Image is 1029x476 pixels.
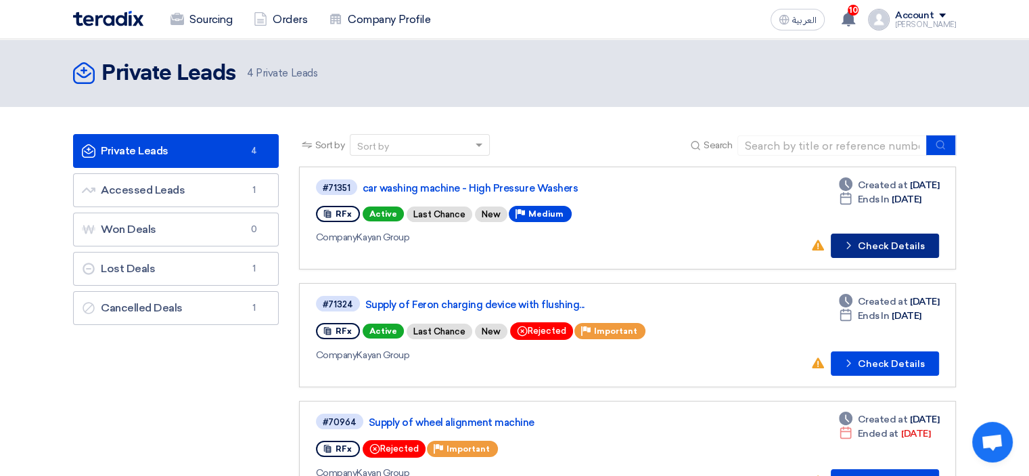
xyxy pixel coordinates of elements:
[792,16,817,25] span: العربية
[839,412,939,427] div: [DATE]
[318,5,441,35] a: Company Profile
[972,422,1013,462] div: Open chat
[73,213,279,246] a: Won Deals0
[407,207,472,222] div: Last Chance
[447,444,490,454] span: Important
[73,134,279,168] a: Private Leads4
[160,5,243,35] a: Sourcing
[357,139,389,154] div: Sort by
[369,416,707,429] a: Supply of wheel alignment machine
[316,232,357,243] span: Company
[365,299,704,311] a: Supply of Feron charging device with flushing...
[868,9,890,30] img: profile_test.png
[363,182,701,194] a: car washing machine - High Pressure Washers
[475,324,507,339] div: New
[247,66,317,81] span: Private Leads
[336,326,352,336] span: RFx
[323,300,353,309] div: #71324
[73,291,279,325] a: Cancelled Deals1
[858,295,907,309] span: Created at
[510,322,573,340] div: Rejected
[839,309,921,323] div: [DATE]
[895,10,934,22] div: Account
[363,207,404,221] span: Active
[895,21,956,28] div: [PERSON_NAME]
[246,301,262,315] span: 1
[858,427,898,441] span: Ended at
[839,295,939,309] div: [DATE]
[594,326,637,336] span: Important
[858,192,890,207] span: Ends In
[243,5,318,35] a: Orders
[839,427,930,441] div: [DATE]
[839,192,921,207] div: [DATE]
[246,183,262,197] span: 1
[858,309,890,323] span: Ends In
[246,262,262,276] span: 1
[848,5,859,16] span: 10
[323,183,350,192] div: #71351
[771,9,825,30] button: العربية
[858,412,907,427] span: Created at
[363,440,426,458] div: Rejected
[831,234,939,258] button: Check Details
[315,138,345,152] span: Sort by
[839,178,939,192] div: [DATE]
[336,444,352,454] span: RFx
[831,351,939,376] button: Check Details
[73,11,143,26] img: Teradix logo
[246,223,262,236] span: 0
[316,348,706,362] div: Kayan Group
[73,173,279,207] a: Accessed Leads1
[407,324,472,339] div: Last Chance
[323,418,357,427] div: #70964
[316,349,357,361] span: Company
[858,178,907,192] span: Created at
[246,144,262,158] span: 4
[73,252,279,286] a: Lost Deals1
[528,209,564,219] span: Medium
[247,67,254,79] span: 4
[101,60,236,87] h2: Private Leads
[363,324,404,339] span: Active
[475,207,507,222] div: New
[336,209,352,219] span: RFx
[704,138,732,152] span: Search
[737,135,927,156] input: Search by title or reference number
[316,230,704,244] div: Kayan Group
